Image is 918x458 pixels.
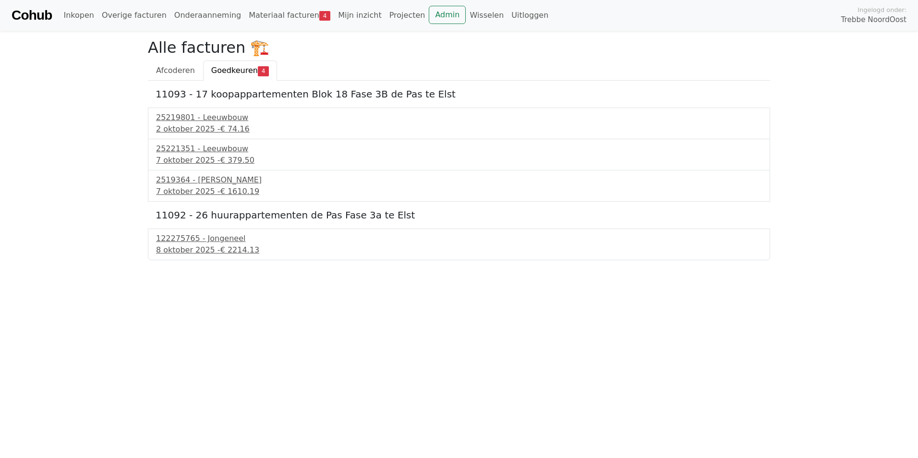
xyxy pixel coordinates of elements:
[156,112,762,123] div: 25219801 - Leeuwbouw
[156,143,762,155] div: 25221351 - Leeuwbouw
[156,155,762,166] div: 7 oktober 2025 -
[220,245,259,254] span: € 2214.13
[220,156,254,165] span: € 379.50
[156,174,762,197] a: 2519364 - [PERSON_NAME]7 oktober 2025 -€ 1610.19
[466,6,507,25] a: Wisselen
[60,6,97,25] a: Inkopen
[156,143,762,166] a: 25221351 - Leeuwbouw7 oktober 2025 -€ 379.50
[156,123,762,135] div: 2 oktober 2025 -
[156,112,762,135] a: 25219801 - Leeuwbouw2 oktober 2025 -€ 74.16
[98,6,170,25] a: Overige facturen
[258,66,269,76] span: 4
[841,14,906,25] span: Trebbe NoordOost
[156,88,762,100] h5: 11093 - 17 koopappartementen Blok 18 Fase 3B de Pas te Elst
[319,11,330,21] span: 4
[170,6,245,25] a: Onderaanneming
[386,6,429,25] a: Projecten
[148,38,770,57] h2: Alle facturen 🏗️
[156,209,762,221] h5: 11092 - 26 huurappartementen de Pas Fase 3a te Elst
[148,60,203,81] a: Afcoderen
[220,187,259,196] span: € 1610.19
[334,6,386,25] a: Mijn inzicht
[858,5,906,14] span: Ingelogd onder:
[245,6,334,25] a: Materiaal facturen4
[12,4,52,27] a: Cohub
[507,6,552,25] a: Uitloggen
[156,174,762,186] div: 2519364 - [PERSON_NAME]
[211,66,258,75] span: Goedkeuren
[156,233,762,244] div: 122275765 - Jongeneel
[156,233,762,256] a: 122275765 - Jongeneel8 oktober 2025 -€ 2214.13
[156,244,762,256] div: 8 oktober 2025 -
[203,60,277,81] a: Goedkeuren4
[156,186,762,197] div: 7 oktober 2025 -
[429,6,466,24] a: Admin
[220,124,250,133] span: € 74.16
[156,66,195,75] span: Afcoderen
